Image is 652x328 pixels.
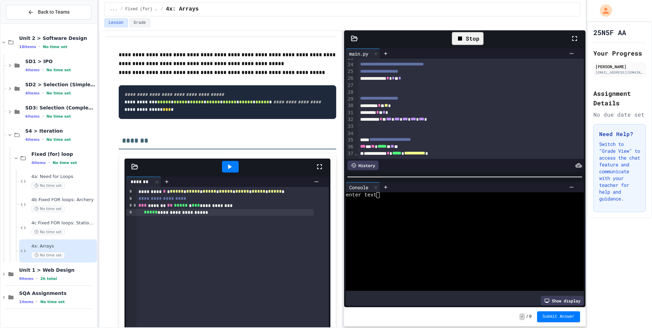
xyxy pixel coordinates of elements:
[36,276,38,281] span: •
[19,277,33,281] span: 9 items
[346,75,354,82] div: 26
[537,311,580,322] button: Submit Answer
[25,91,40,95] span: 4 items
[346,96,354,103] div: 29
[19,35,95,41] span: Unit 2 > Software Design
[25,58,95,64] span: SD1 > IPO
[19,45,36,49] span: 18 items
[19,290,95,296] span: SQA Assignments
[104,18,128,27] button: Lesson
[346,150,354,157] div: 37
[346,109,354,116] div: 31
[346,137,354,144] div: 35
[31,182,65,189] span: No time set
[346,102,354,109] div: 30
[129,18,150,27] button: Grade
[46,91,71,95] span: No time set
[42,67,44,73] span: •
[599,130,640,138] h3: Need Help?
[39,44,40,49] span: •
[36,299,38,304] span: •
[346,184,372,191] div: Console
[529,314,532,319] span: 0
[346,89,354,96] div: 28
[593,3,614,18] div: My Account
[593,48,646,58] h2: Your Progress
[354,151,358,156] span: Fold line
[31,197,95,203] span: 4b Fixed FOR loops: Archery
[346,192,376,198] span: enter text
[452,32,484,45] div: Stop
[346,50,372,57] div: main.py
[46,137,71,142] span: No time set
[25,105,95,111] span: SD3: Selection (Complex IFs)
[25,81,95,88] span: SD2 > Selection (Simple IF)
[38,9,70,16] span: Back to Teams
[31,252,65,258] span: No time set
[346,116,354,123] div: 32
[40,300,65,304] span: No time set
[46,114,71,119] span: No time set
[593,89,646,108] h2: Assignment Details
[19,300,33,304] span: 1 items
[593,110,646,119] div: No due date set
[166,5,199,13] span: 4x: Arrays
[346,130,354,137] div: 34
[347,161,379,170] div: History
[543,314,575,319] span: Submit Answer
[346,182,380,192] div: Console
[53,161,77,165] span: No time set
[25,114,40,119] span: 6 items
[346,144,354,150] div: 36
[346,82,354,89] div: 27
[599,141,640,202] p: Switch to "Grade View" to access the chat feature and communicate with your teacher for help and ...
[519,313,524,320] span: -
[593,28,626,37] h1: 25N5F AA
[541,296,584,305] div: Show display
[25,128,95,134] span: S4 > Iteration
[346,68,354,75] div: 25
[125,6,158,12] span: Fixed (for) loop
[48,160,50,165] span: •
[595,63,644,70] div: [PERSON_NAME]
[346,48,380,59] div: main.py
[31,206,65,212] span: No time set
[31,161,46,165] span: 4 items
[31,220,95,226] span: 4c Fixed FOR loops: Stationery Order
[31,243,95,249] span: 4x: Arrays
[110,6,118,12] span: ...
[25,137,40,142] span: 4 items
[31,151,95,157] span: Fixed (for) loop
[46,68,71,72] span: No time set
[42,90,44,96] span: •
[42,137,44,142] span: •
[42,114,44,119] span: •
[6,5,91,19] button: Back to Teams
[31,174,95,180] span: 4a: Need for Loops
[161,6,163,12] span: /
[25,68,40,72] span: 4 items
[31,229,65,235] span: No time set
[40,277,57,281] span: 2h total
[346,61,354,68] div: 24
[595,70,644,75] div: [EMAIL_ADDRESS][DOMAIN_NAME]
[19,267,95,273] span: Unit 1 > Web Design
[346,158,354,164] div: 38
[346,123,354,130] div: 33
[120,6,122,12] span: /
[43,45,68,49] span: No time set
[526,314,529,319] span: /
